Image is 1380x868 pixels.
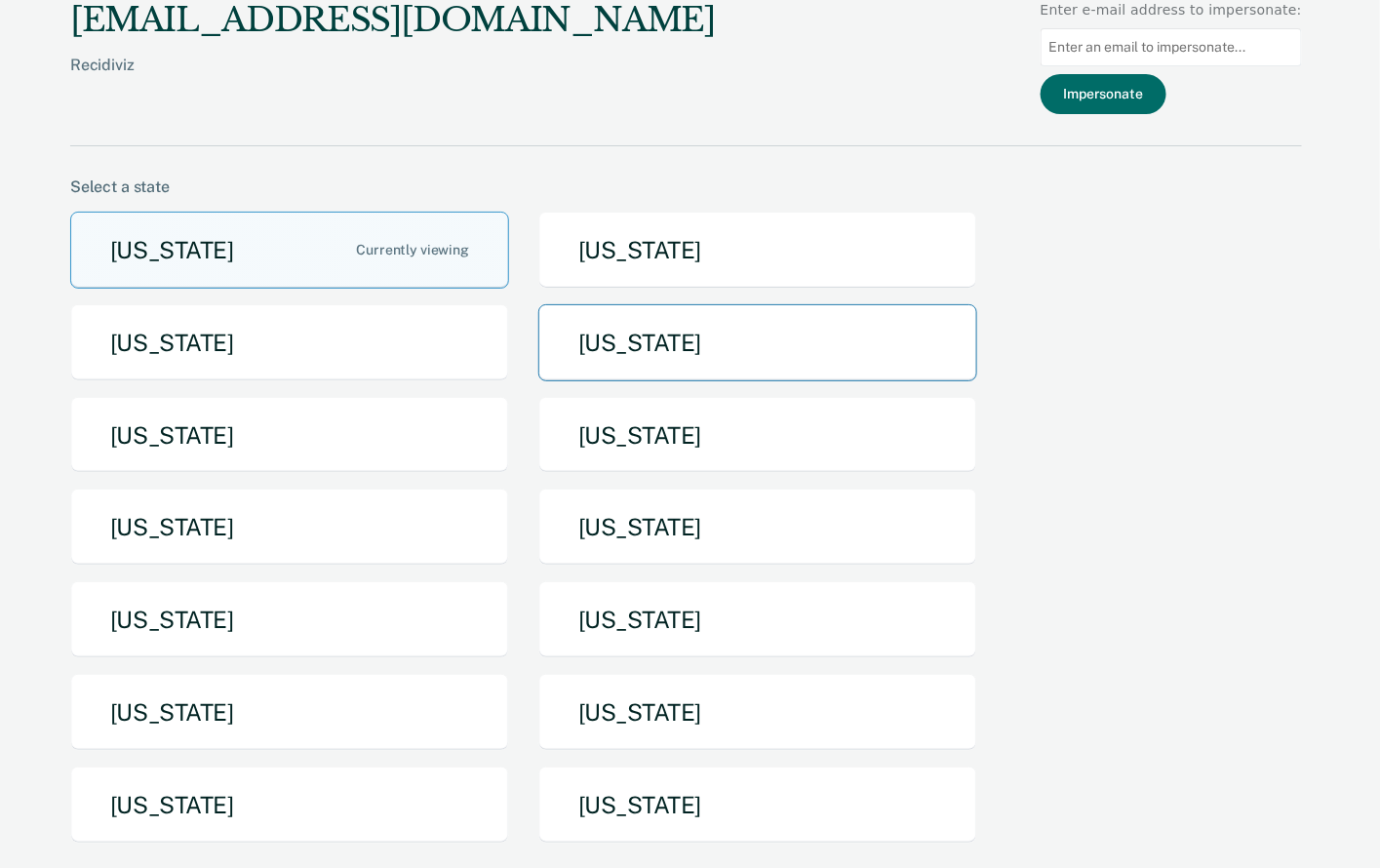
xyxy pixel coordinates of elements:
[538,767,977,844] button: [US_STATE]
[538,489,977,566] button: [US_STATE]
[538,397,977,474] button: [US_STATE]
[70,56,716,105] div: Recidiviz
[70,581,509,658] button: [US_STATE]
[1041,74,1166,114] button: Impersonate
[538,304,977,381] button: [US_STATE]
[1041,28,1302,66] input: Enter an email to impersonate...
[70,178,1302,196] div: Select a state
[538,581,977,658] button: [US_STATE]
[70,767,509,844] button: [US_STATE]
[70,674,509,751] button: [US_STATE]
[70,212,509,289] button: [US_STATE]
[70,304,509,381] button: [US_STATE]
[70,397,509,474] button: [US_STATE]
[538,674,977,751] button: [US_STATE]
[70,489,509,566] button: [US_STATE]
[538,212,977,289] button: [US_STATE]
